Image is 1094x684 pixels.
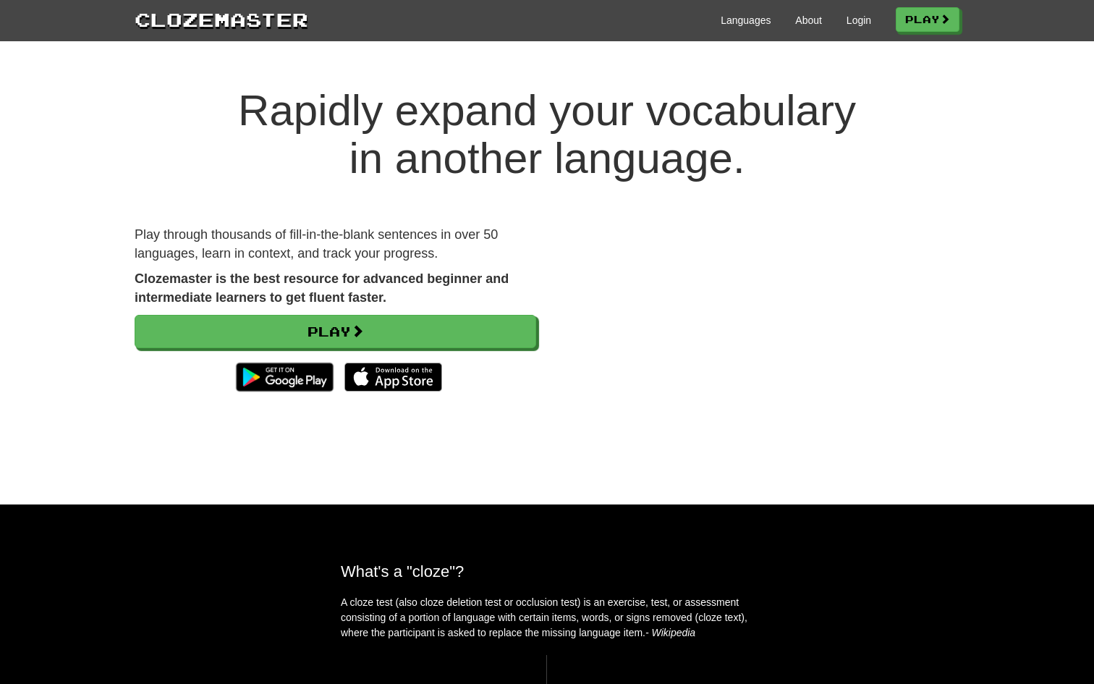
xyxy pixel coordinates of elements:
a: About [795,13,822,28]
strong: Clozemaster is the best resource for advanced beginner and intermediate learners to get fluent fa... [135,271,509,305]
a: Play [896,7,959,32]
a: Clozemaster [135,6,308,33]
p: Play through thousands of fill-in-the-blank sentences in over 50 languages, learn in context, and... [135,226,536,263]
img: Download_on_the_App_Store_Badge_US-UK_135x40-25178aeef6eb6b83b96f5f2d004eda3bffbb37122de64afbaef7... [344,363,442,392]
em: - Wikipedia [645,627,695,638]
a: Play [135,315,536,348]
img: Get it on Google Play [229,355,341,399]
h2: What's a "cloze"? [341,562,753,580]
a: Languages [721,13,771,28]
a: Login [847,13,871,28]
p: A cloze test (also cloze deletion test or occlusion test) is an exercise, test, or assessment con... [341,595,753,641]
